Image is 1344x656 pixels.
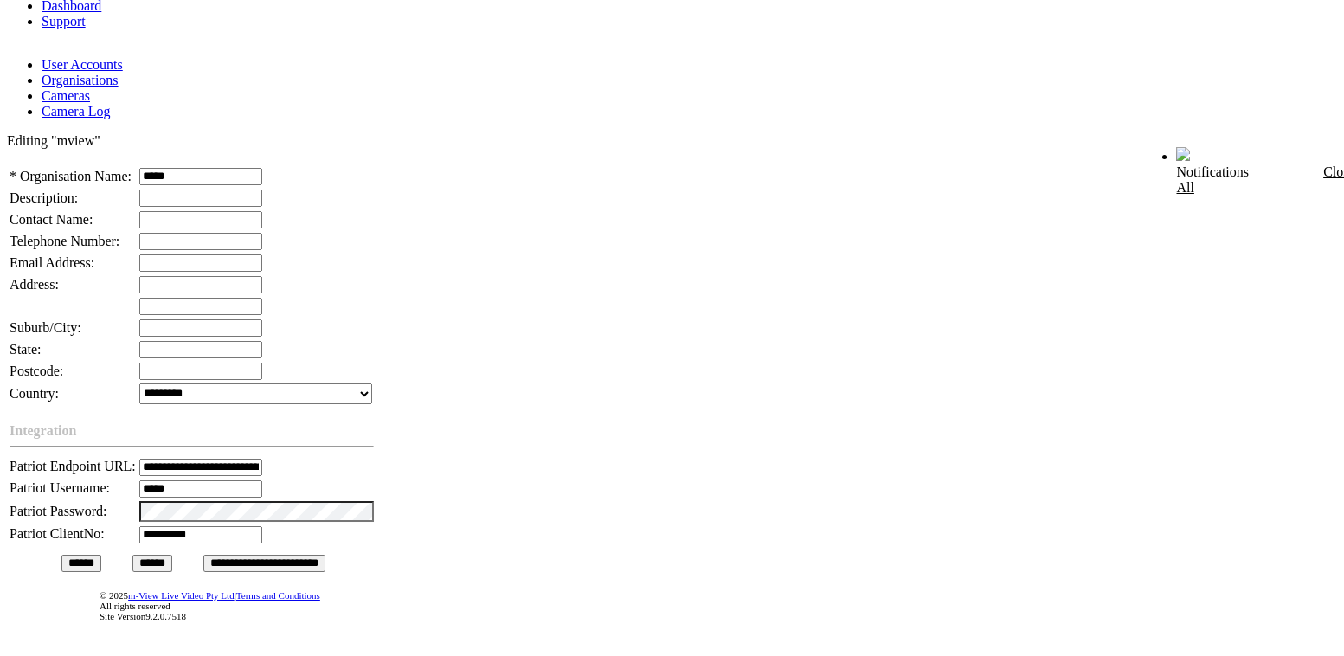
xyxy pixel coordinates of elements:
span: Description: [10,190,78,205]
img: bell24.png [1176,147,1190,161]
span: Integration [10,423,76,438]
span: Country: [10,386,59,401]
span: Address: [10,277,59,292]
span: Editing "mview" [7,133,100,148]
a: Support [42,14,86,29]
a: Organisations [42,73,119,87]
img: DigiCert Secured Site Seal [18,581,87,631]
div: Notifications [1176,164,1301,196]
span: Contact Name: [10,212,93,227]
span: Email Address: [10,255,94,270]
span: State: [10,342,41,357]
span: Welcome, afzaal (Supervisor) [1008,148,1142,161]
span: Suburb/City: [10,320,81,335]
a: Cameras [42,88,90,103]
div: Site Version [100,611,1334,621]
span: Patriot Password: [10,504,106,518]
span: Telephone Number: [10,234,119,248]
a: Camera Log [42,104,111,119]
span: Patriot Username: [10,480,110,495]
a: Terms and Conditions [236,590,320,601]
div: © 2025 | All rights reserved [100,590,1334,621]
a: User Accounts [42,57,123,72]
span: Patriot Endpoint URL: [10,459,136,473]
span: Patriot ClientNo: [10,526,105,541]
a: m-View Live Video Pty Ltd [128,590,235,601]
span: 9.2.0.7518 [145,611,186,621]
span: Postcode: [10,363,63,378]
span: * Organisation Name: [10,169,132,183]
